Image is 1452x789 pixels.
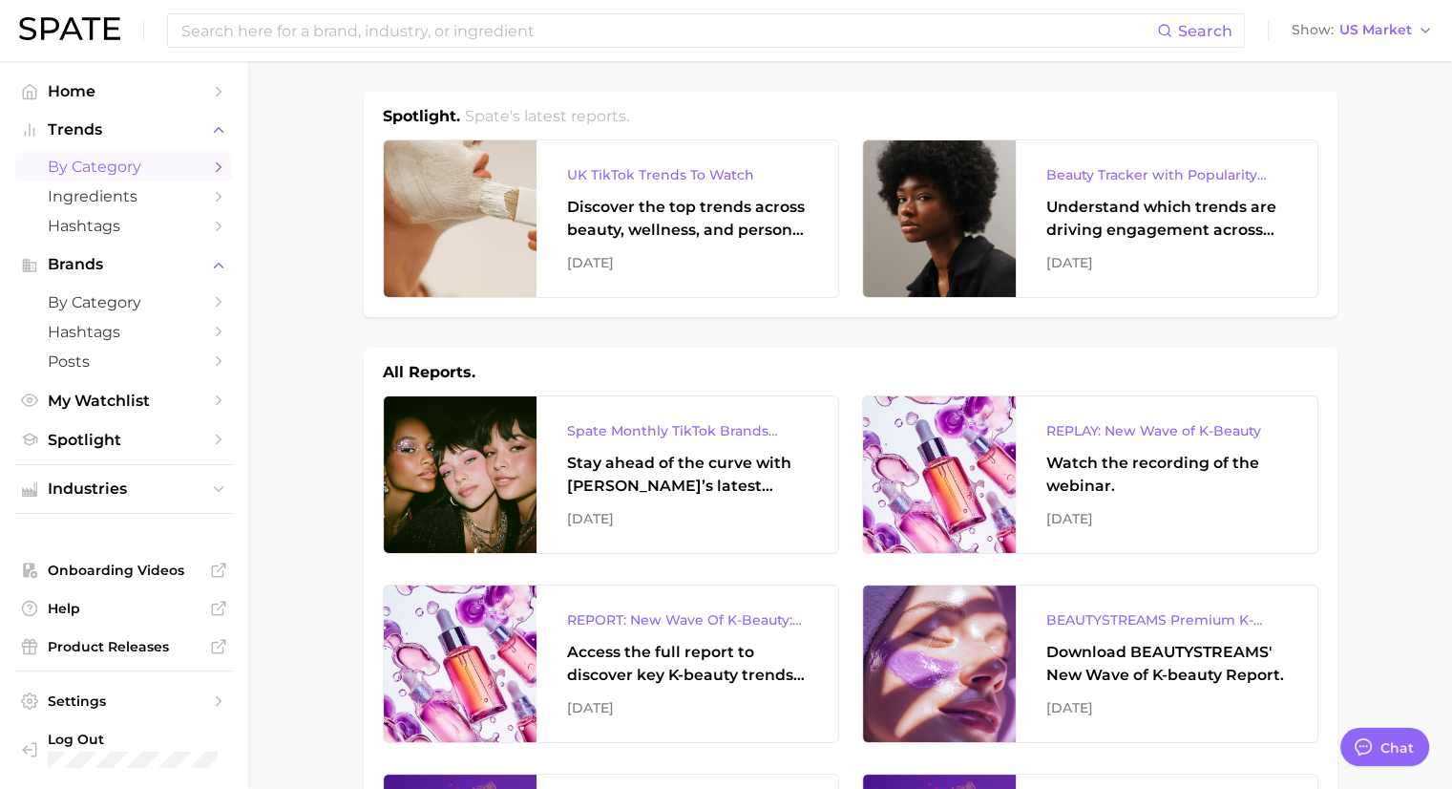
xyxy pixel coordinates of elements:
[15,288,233,317] a: by Category
[19,17,120,40] img: SPATE
[15,211,233,241] a: Hashtags
[383,395,839,554] a: Spate Monthly TikTok Brands TrackerStay ahead of the curve with [PERSON_NAME]’s latest monthly tr...
[179,14,1157,47] input: Search here for a brand, industry, or ingredient
[862,585,1318,743] a: BEAUTYSTREAMS Premium K-beauty Trends ReportDownload BEAUTYSTREAMS' New Wave of K-beauty Report.[...
[1287,18,1438,43] button: ShowUS Market
[1046,163,1287,186] div: Beauty Tracker with Popularity Index
[567,696,808,719] div: [DATE]
[1339,25,1412,35] span: US Market
[567,608,808,631] div: REPORT: New Wave Of K-Beauty: [GEOGRAPHIC_DATA]’s Trending Innovations In Skincare & Color Cosmetics
[1046,419,1287,442] div: REPLAY: New Wave of K-Beauty
[48,392,200,410] span: My Watchlist
[383,139,839,298] a: UK TikTok Trends To WatchDiscover the top trends across beauty, wellness, and personal care on Ti...
[1046,452,1287,498] div: Watch the recording of the webinar.
[48,352,200,371] span: Posts
[383,585,839,743] a: REPORT: New Wave Of K-Beauty: [GEOGRAPHIC_DATA]’s Trending Innovations In Skincare & Color Cosmet...
[383,361,475,384] h1: All Reports.
[48,217,200,235] span: Hashtags
[567,251,808,274] div: [DATE]
[567,641,808,687] div: Access the full report to discover key K-beauty trends influencing [DATE] beauty market
[48,638,200,655] span: Product Releases
[15,116,233,144] button: Trends
[567,163,808,186] div: UK TikTok Trends To Watch
[15,181,233,211] a: Ingredients
[15,475,233,503] button: Industries
[48,480,200,498] span: Industries
[567,507,808,530] div: [DATE]
[15,594,233,623] a: Help
[15,425,233,455] a: Spotlight
[48,431,200,449] span: Spotlight
[567,452,808,498] div: Stay ahead of the curve with [PERSON_NAME]’s latest monthly tracker, spotlighting the fastest-gro...
[1046,196,1287,242] div: Understand which trends are driving engagement across platforms in the skin, hair, makeup, and fr...
[15,725,233,774] a: Log out. Currently logged in with e-mail farnell.ar@pg.com.
[15,250,233,279] button: Brands
[465,105,629,128] h2: Spate's latest reports.
[862,395,1318,554] a: REPLAY: New Wave of K-BeautyWatch the recording of the webinar.[DATE]
[1046,696,1287,719] div: [DATE]
[1178,22,1232,40] span: Search
[48,731,218,748] span: Log Out
[48,82,200,100] span: Home
[48,256,200,273] span: Brands
[1046,507,1287,530] div: [DATE]
[1046,608,1287,631] div: BEAUTYSTREAMS Premium K-beauty Trends Report
[48,693,200,710] span: Settings
[48,121,200,139] span: Trends
[15,152,233,181] a: by Category
[1292,25,1334,35] span: Show
[15,632,233,661] a: Product Releases
[15,76,233,106] a: Home
[15,347,233,376] a: Posts
[48,187,200,205] span: Ingredients
[48,158,200,176] span: by Category
[15,556,233,585] a: Onboarding Videos
[567,196,808,242] div: Discover the top trends across beauty, wellness, and personal care on TikTok [GEOGRAPHIC_DATA].
[48,562,200,579] span: Onboarding Videos
[15,687,233,715] a: Settings
[862,139,1318,298] a: Beauty Tracker with Popularity IndexUnderstand which trends are driving engagement across platfor...
[48,600,200,617] span: Help
[1046,641,1287,687] div: Download BEAUTYSTREAMS' New Wave of K-beauty Report.
[383,105,460,128] h1: Spotlight.
[48,293,200,311] span: by Category
[15,386,233,416] a: My Watchlist
[567,419,808,442] div: Spate Monthly TikTok Brands Tracker
[48,323,200,341] span: Hashtags
[15,317,233,347] a: Hashtags
[1046,251,1287,274] div: [DATE]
